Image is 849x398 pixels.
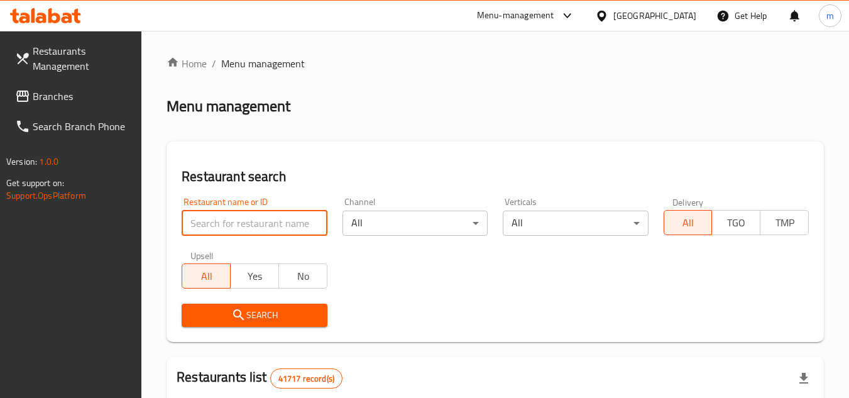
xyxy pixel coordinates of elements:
[182,304,327,327] button: Search
[342,211,488,236] div: All
[5,111,142,141] a: Search Branch Phone
[278,263,327,289] button: No
[717,214,755,232] span: TGO
[212,56,216,71] li: /
[39,153,58,170] span: 1.0.0
[167,56,824,71] nav: breadcrumb
[230,263,279,289] button: Yes
[182,211,327,236] input: Search for restaurant name or ID..
[5,81,142,111] a: Branches
[33,89,132,104] span: Branches
[236,267,274,285] span: Yes
[33,43,132,74] span: Restaurants Management
[187,267,226,285] span: All
[664,210,713,235] button: All
[613,9,696,23] div: [GEOGRAPHIC_DATA]
[6,175,64,191] span: Get support on:
[477,8,554,23] div: Menu-management
[669,214,708,232] span: All
[765,214,804,232] span: TMP
[6,187,86,204] a: Support.OpsPlatform
[5,36,142,81] a: Restaurants Management
[167,56,207,71] a: Home
[6,153,37,170] span: Version:
[503,211,648,236] div: All
[33,119,132,134] span: Search Branch Phone
[711,210,760,235] button: TGO
[221,56,305,71] span: Menu management
[672,197,704,206] label: Delivery
[284,267,322,285] span: No
[789,363,819,394] div: Export file
[271,373,342,385] span: 41717 record(s)
[177,368,342,389] h2: Restaurants list
[270,368,342,389] div: Total records count
[190,251,214,260] label: Upsell
[760,210,809,235] button: TMP
[826,9,834,23] span: m
[192,307,317,323] span: Search
[182,167,809,186] h2: Restaurant search
[167,96,290,116] h2: Menu management
[182,263,231,289] button: All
